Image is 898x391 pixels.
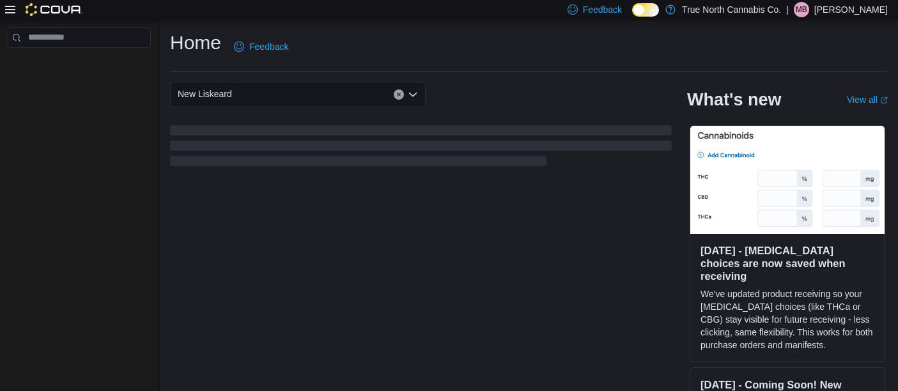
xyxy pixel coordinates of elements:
[701,244,874,282] h3: [DATE] - [MEDICAL_DATA] choices are now saved when receiving
[847,95,888,105] a: View allExternal link
[170,30,221,56] h1: Home
[701,287,874,351] p: We've updated product receiving so your [MEDICAL_DATA] choices (like THCa or CBG) stay visible fo...
[26,3,82,16] img: Cova
[632,3,659,17] input: Dark Mode
[408,89,418,100] button: Open list of options
[229,34,293,59] a: Feedback
[249,40,288,53] span: Feedback
[394,89,404,100] button: Clear input
[178,86,232,102] span: New Liskeard
[814,2,888,17] p: [PERSON_NAME]
[794,2,809,17] div: Michael Baingo
[880,96,888,104] svg: External link
[170,128,672,169] span: Loading
[687,89,781,110] h2: What's new
[583,3,622,16] span: Feedback
[8,50,151,81] nav: Complex example
[796,2,807,17] span: MB
[786,2,789,17] p: |
[682,2,781,17] p: True North Cannabis Co.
